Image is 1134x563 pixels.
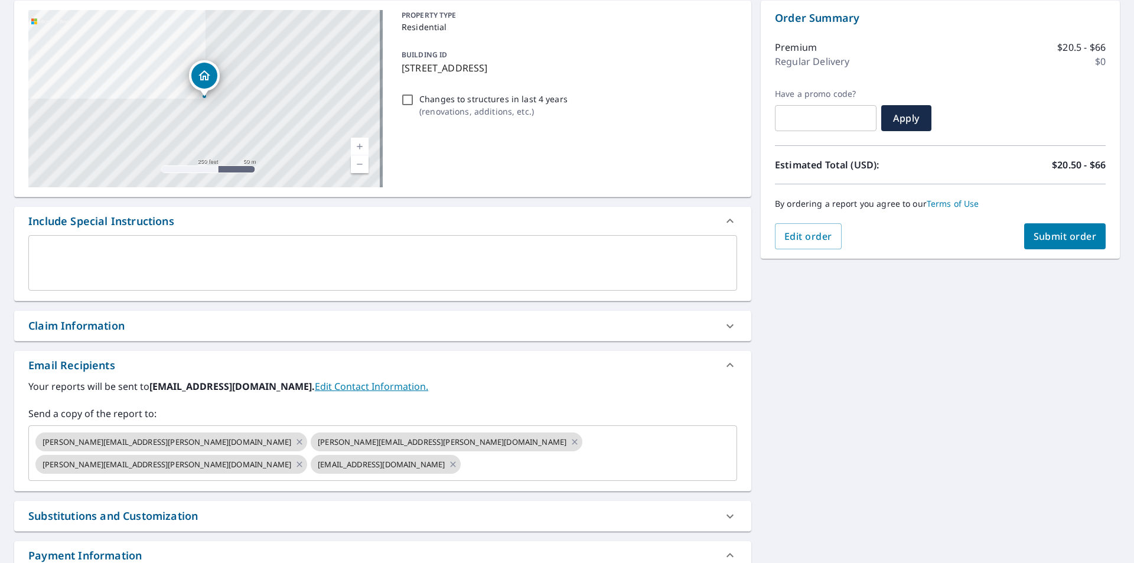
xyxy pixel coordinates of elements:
[775,158,940,172] p: Estimated Total (USD):
[402,61,732,75] p: [STREET_ADDRESS]
[149,380,315,393] b: [EMAIL_ADDRESS][DOMAIN_NAME].
[35,455,307,474] div: [PERSON_NAME][EMAIL_ADDRESS][PERSON_NAME][DOMAIN_NAME]
[311,455,461,474] div: [EMAIL_ADDRESS][DOMAIN_NAME]
[35,432,307,451] div: [PERSON_NAME][EMAIL_ADDRESS][PERSON_NAME][DOMAIN_NAME]
[351,155,369,173] a: Current Level 17, Zoom Out
[311,459,452,470] span: [EMAIL_ADDRESS][DOMAIN_NAME]
[14,311,751,341] div: Claim Information
[1034,230,1097,243] span: Submit order
[402,10,732,21] p: PROPERTY TYPE
[28,318,125,334] div: Claim Information
[311,432,582,451] div: [PERSON_NAME][EMAIL_ADDRESS][PERSON_NAME][DOMAIN_NAME]
[28,357,115,373] div: Email Recipients
[1052,158,1106,172] p: $20.50 - $66
[14,351,751,379] div: Email Recipients
[315,380,428,393] a: EditContactInfo
[402,21,732,33] p: Residential
[14,501,751,531] div: Substitutions and Customization
[419,93,568,105] p: Changes to structures in last 4 years
[351,138,369,155] a: Current Level 17, Zoom In
[775,54,849,69] p: Regular Delivery
[28,379,737,393] label: Your reports will be sent to
[28,406,737,421] label: Send a copy of the report to:
[784,230,832,243] span: Edit order
[775,40,817,54] p: Premium
[35,459,298,470] span: [PERSON_NAME][EMAIL_ADDRESS][PERSON_NAME][DOMAIN_NAME]
[1024,223,1106,249] button: Submit order
[775,223,842,249] button: Edit order
[881,105,931,131] button: Apply
[775,89,876,99] label: Have a promo code?
[775,198,1106,209] p: By ordering a report you agree to our
[28,213,174,229] div: Include Special Instructions
[927,198,979,209] a: Terms of Use
[419,105,568,118] p: ( renovations, additions, etc. )
[14,207,751,235] div: Include Special Instructions
[1095,54,1106,69] p: $0
[35,437,298,448] span: [PERSON_NAME][EMAIL_ADDRESS][PERSON_NAME][DOMAIN_NAME]
[891,112,922,125] span: Apply
[189,60,220,97] div: Dropped pin, building 1, Residential property, 13350 NE 61st St Kirkland, WA 98033
[1057,40,1106,54] p: $20.5 - $66
[402,50,447,60] p: BUILDING ID
[775,10,1106,26] p: Order Summary
[28,508,198,524] div: Substitutions and Customization
[311,437,573,448] span: [PERSON_NAME][EMAIL_ADDRESS][PERSON_NAME][DOMAIN_NAME]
